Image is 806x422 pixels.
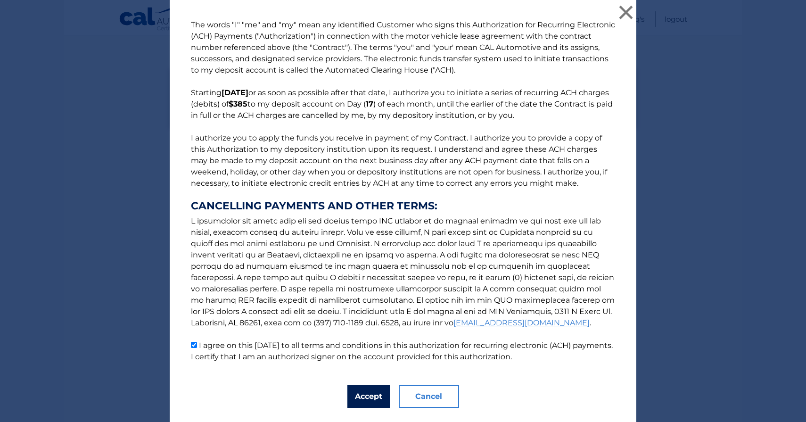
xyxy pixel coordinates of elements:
a: [EMAIL_ADDRESS][DOMAIN_NAME] [453,318,590,327]
strong: CANCELLING PAYMENTS AND OTHER TERMS: [191,200,615,212]
button: Cancel [399,385,459,408]
button: Accept [347,385,390,408]
b: [DATE] [222,88,248,97]
label: I agree on this [DATE] to all terms and conditions in this authorization for recurring electronic... [191,341,613,361]
p: The words "I" "me" and "my" mean any identified Customer who signs this Authorization for Recurri... [181,19,625,363]
button: × [617,3,635,22]
b: $385 [229,99,247,108]
b: 17 [366,99,373,108]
